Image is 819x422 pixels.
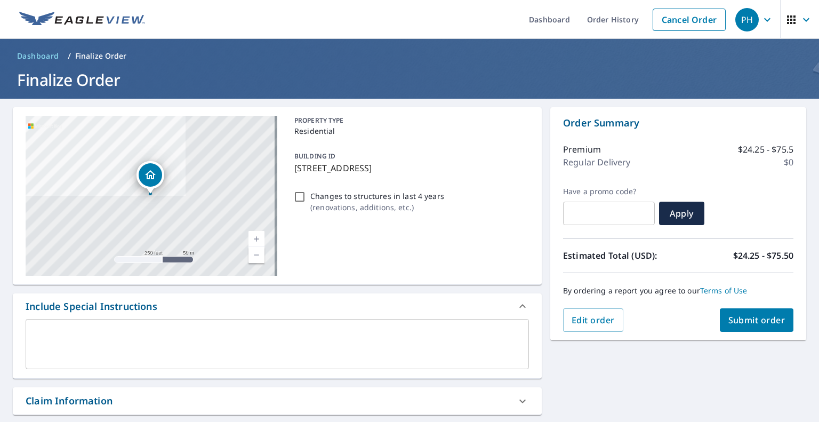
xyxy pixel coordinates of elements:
[294,152,335,161] p: BUILDING ID
[310,202,444,213] p: ( renovations, additions, etc. )
[563,308,623,332] button: Edit order
[563,156,630,169] p: Regular Delivery
[248,231,264,247] a: Current Level 17, Zoom In
[294,125,525,137] p: Residential
[563,187,655,196] label: Have a promo code?
[75,51,127,61] p: Finalize Order
[248,247,264,263] a: Current Level 17, Zoom Out
[563,116,793,130] p: Order Summary
[26,299,157,314] div: Include Special Instructions
[733,249,793,262] p: $24.25 - $75.50
[700,285,748,296] a: Terms of Use
[735,8,759,31] div: PH
[668,208,696,219] span: Apply
[728,314,785,326] span: Submit order
[310,190,444,202] p: Changes to structures in last 4 years
[26,394,113,408] div: Claim Information
[653,9,726,31] a: Cancel Order
[572,314,615,326] span: Edit order
[563,249,678,262] p: Estimated Total (USD):
[294,162,525,174] p: [STREET_ADDRESS]
[13,69,806,91] h1: Finalize Order
[720,308,794,332] button: Submit order
[19,12,145,28] img: EV Logo
[136,161,164,194] div: Dropped pin, building 1, Residential property, 1525 Briarwood Dr Mount Pleasant, MI 48858
[13,387,542,415] div: Claim Information
[659,202,704,225] button: Apply
[13,293,542,319] div: Include Special Instructions
[68,50,71,62] li: /
[17,51,59,61] span: Dashboard
[294,116,525,125] p: PROPERTY TYPE
[13,47,806,65] nav: breadcrumb
[784,156,793,169] p: $0
[563,286,793,296] p: By ordering a report you agree to our
[738,143,793,156] p: $24.25 - $75.5
[563,143,601,156] p: Premium
[13,47,63,65] a: Dashboard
